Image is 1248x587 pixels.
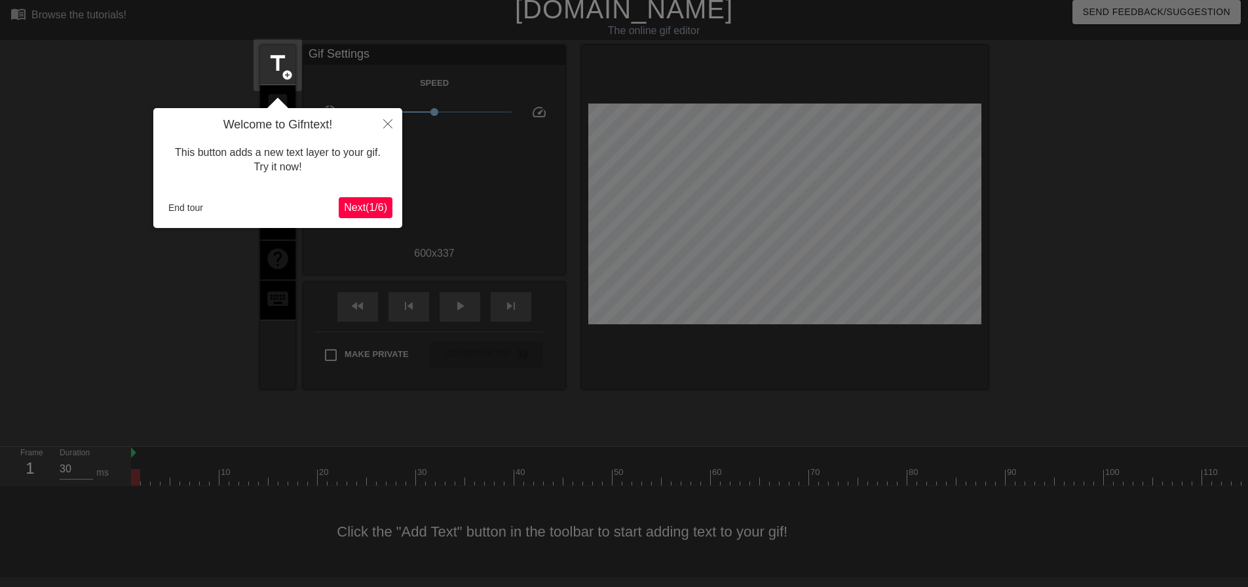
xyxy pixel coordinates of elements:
h4: Welcome to Gifntext! [163,118,392,132]
button: Close [373,108,402,138]
div: This button adds a new text layer to your gif. Try it now! [163,132,392,188]
button: Next [339,197,392,218]
span: Next ( 1 / 6 ) [344,202,387,213]
button: End tour [163,198,208,218]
